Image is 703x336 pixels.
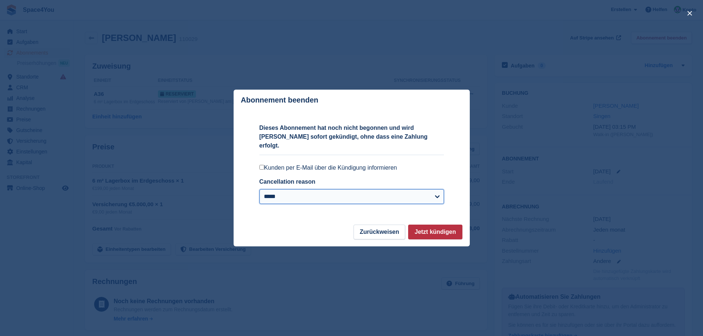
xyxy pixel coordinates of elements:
[259,124,444,150] p: Dieses Abonnement hat noch nicht begonnen und wird [PERSON_NAME] sofort gekündigt, ohne dass eine...
[684,7,696,19] button: close
[259,164,444,172] label: Kunden per E-Mail über die Kündigung informieren
[259,165,264,170] input: Kunden per E-Mail über die Kündigung informieren
[259,179,316,185] label: Cancellation reason
[354,225,406,239] button: Zurückweisen
[408,225,462,239] button: Jetzt kündigen
[241,96,318,104] p: Abonnement beenden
